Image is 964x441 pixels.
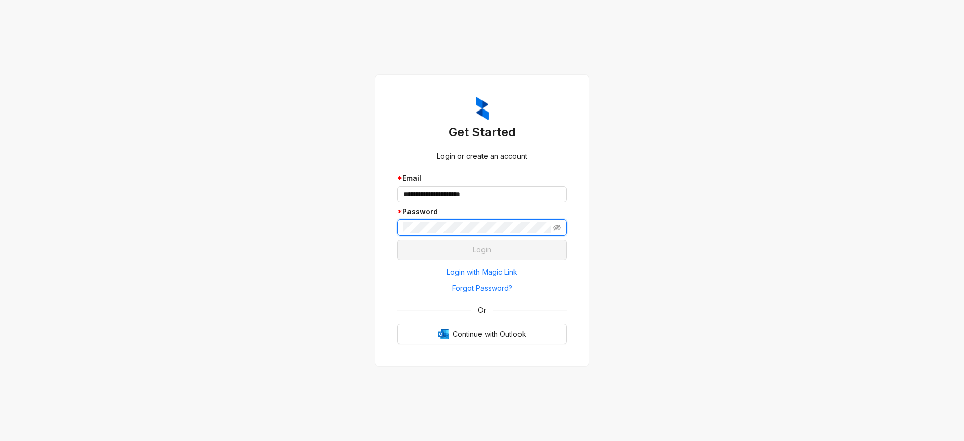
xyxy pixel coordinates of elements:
span: Login with Magic Link [447,267,517,278]
span: Continue with Outlook [453,328,526,340]
div: Email [397,173,567,184]
div: Login or create an account [397,151,567,162]
button: OutlookContinue with Outlook [397,324,567,344]
button: Login [397,240,567,260]
img: ZumaIcon [476,97,489,120]
button: Login with Magic Link [397,264,567,280]
img: Outlook [438,329,449,339]
span: eye-invisible [553,224,561,231]
div: Password [397,206,567,217]
span: Or [471,305,493,316]
span: Forgot Password? [452,283,512,294]
h3: Get Started [397,124,567,140]
button: Forgot Password? [397,280,567,297]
